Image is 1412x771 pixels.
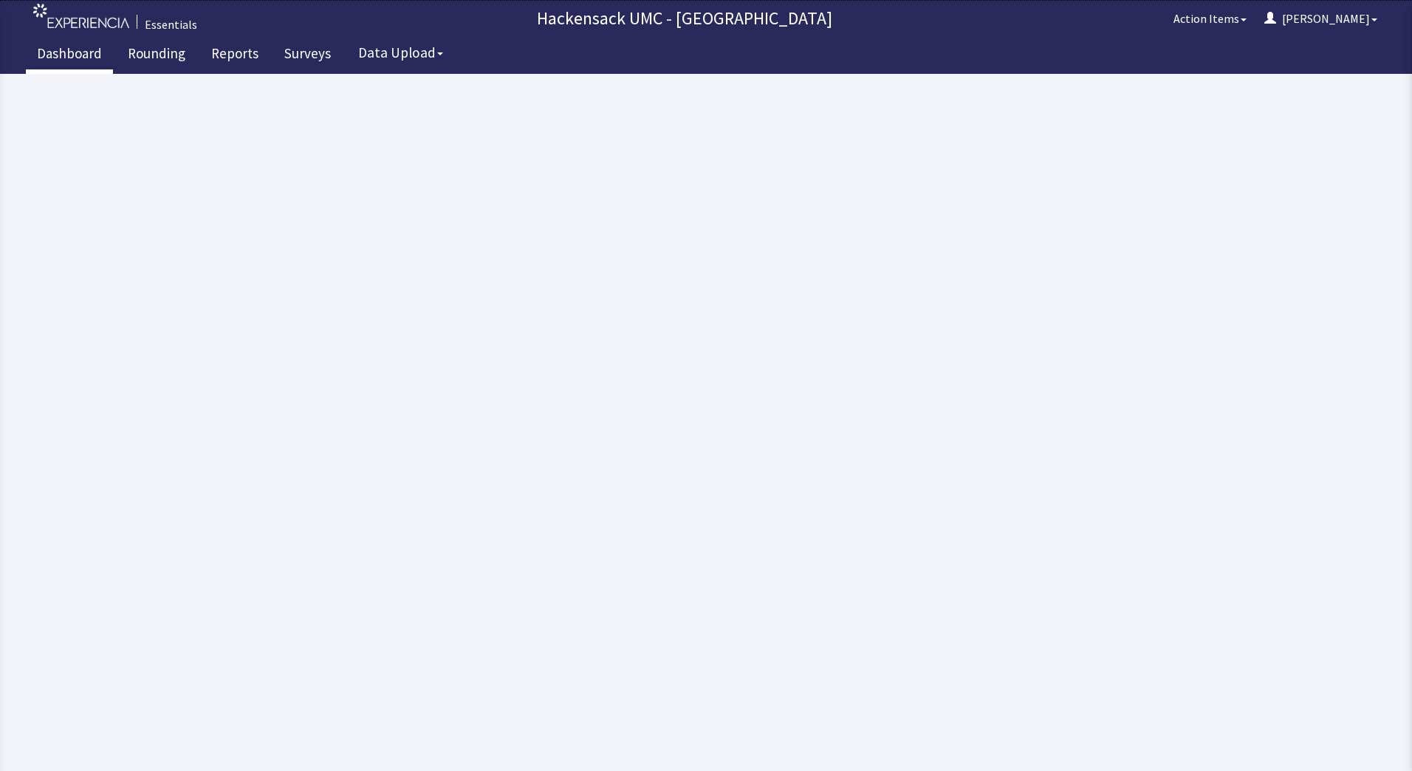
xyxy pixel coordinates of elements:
button: Action Items [1165,4,1255,33]
button: [PERSON_NAME] [1255,4,1386,33]
button: Data Upload [349,39,452,66]
img: experiencia_logo.png [33,4,129,28]
a: Surveys [273,37,342,74]
div: Essentials [145,16,197,33]
a: Reports [200,37,270,74]
a: Dashboard [26,37,113,74]
p: Hackensack UMC - [GEOGRAPHIC_DATA] [205,7,1165,30]
a: Rounding [117,37,196,74]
